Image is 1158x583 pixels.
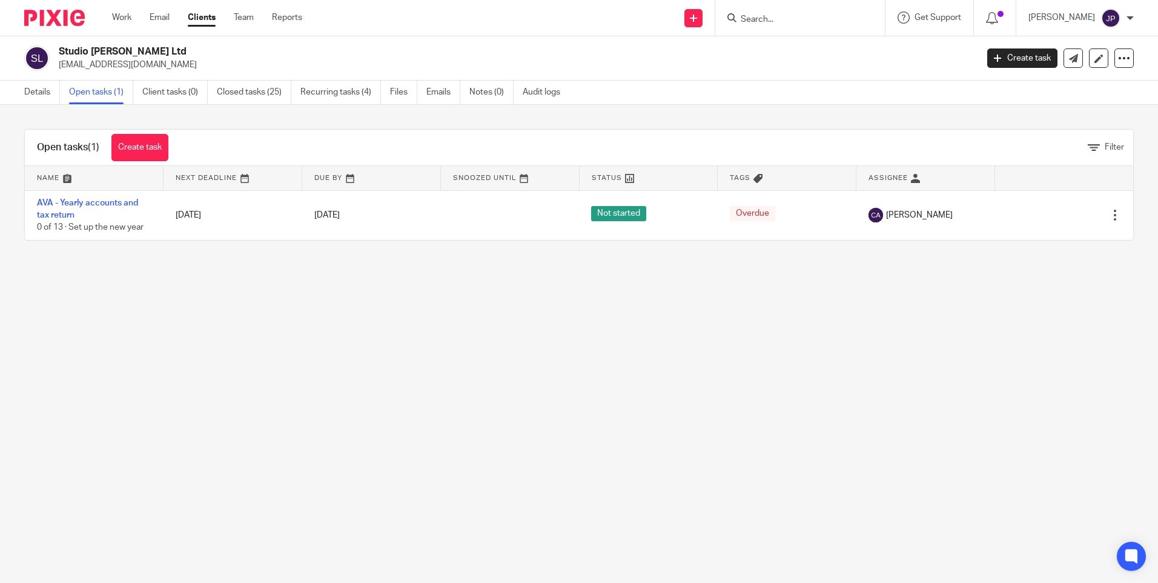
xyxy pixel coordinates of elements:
[1028,12,1095,24] p: [PERSON_NAME]
[37,223,144,232] span: 0 of 13 · Set up the new year
[217,81,291,104] a: Closed tasks (25)
[591,206,646,221] span: Not started
[915,13,961,22] span: Get Support
[314,211,340,219] span: [DATE]
[390,81,417,104] a: Files
[234,12,254,24] a: Team
[24,45,50,71] img: svg%3E
[59,45,787,58] h2: Studio [PERSON_NAME] Ltd
[426,81,460,104] a: Emails
[272,12,302,24] a: Reports
[1105,143,1124,152] span: Filter
[164,190,302,240] td: [DATE]
[1101,8,1120,28] img: svg%3E
[111,134,168,161] a: Create task
[142,81,208,104] a: Client tasks (0)
[150,12,170,24] a: Email
[24,10,85,26] img: Pixie
[592,175,622,181] span: Status
[37,199,138,219] a: AVA - Yearly accounts and tax return
[730,175,750,181] span: Tags
[59,59,969,71] p: [EMAIL_ADDRESS][DOMAIN_NAME]
[300,81,381,104] a: Recurring tasks (4)
[868,208,883,222] img: svg%3E
[24,81,60,104] a: Details
[453,175,517,181] span: Snoozed Until
[730,206,775,221] span: Overdue
[523,81,569,104] a: Audit logs
[886,209,953,221] span: [PERSON_NAME]
[88,142,99,152] span: (1)
[37,141,99,154] h1: Open tasks
[112,12,131,24] a: Work
[188,12,216,24] a: Clients
[469,81,514,104] a: Notes (0)
[69,81,133,104] a: Open tasks (1)
[987,48,1057,68] a: Create task
[739,15,849,25] input: Search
